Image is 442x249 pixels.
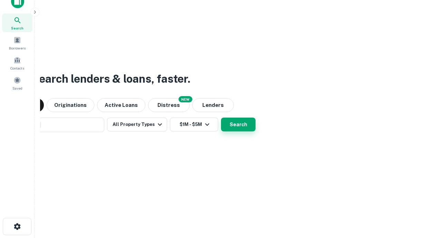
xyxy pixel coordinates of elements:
button: All Property Types [107,118,167,131]
button: Active Loans [97,98,145,112]
button: Lenders [192,98,234,112]
span: Contacts [10,65,24,71]
span: Search [11,25,23,31]
button: Originations [47,98,94,112]
iframe: Chat Widget [407,194,442,227]
div: NEW [179,96,192,102]
button: Search [221,118,256,131]
a: Contacts [2,54,32,72]
h3: Search lenders & loans, faster. [31,71,190,87]
button: $1M - $5M [170,118,218,131]
a: Saved [2,74,32,92]
span: Borrowers [9,45,26,51]
span: Saved [12,85,22,91]
a: Borrowers [2,34,32,52]
button: Search distressed loans with lien and other non-mortgage details. [148,98,190,112]
a: Search [2,13,32,32]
